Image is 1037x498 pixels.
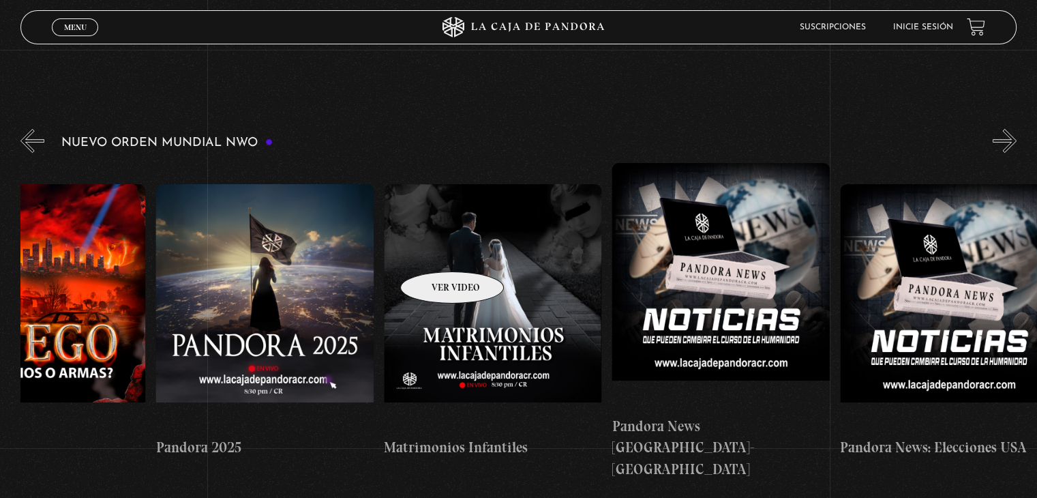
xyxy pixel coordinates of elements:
h3: Nuevo Orden Mundial NWO [61,136,273,149]
a: Suscripciones [800,23,866,31]
a: Pandora News [GEOGRAPHIC_DATA]-[GEOGRAPHIC_DATA] [612,163,829,480]
h4: Matrimonios Infantiles [384,437,601,458]
h4: Pandora 2025 [155,437,373,458]
span: Menu [64,23,87,31]
span: Cerrar [59,34,91,44]
h4: Pandora News [GEOGRAPHIC_DATA]-[GEOGRAPHIC_DATA] [612,415,829,480]
button: Previous [20,129,44,153]
a: Matrimonios Infantiles [384,163,601,480]
a: Pandora 2025 [155,163,373,480]
a: View your shopping cart [967,18,985,36]
a: Inicie sesión [893,23,953,31]
button: Next [993,129,1017,153]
